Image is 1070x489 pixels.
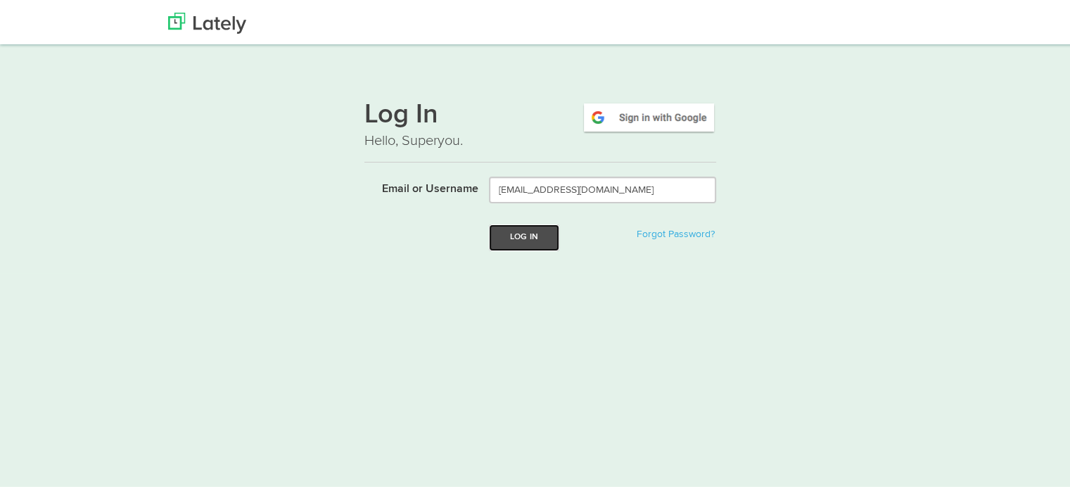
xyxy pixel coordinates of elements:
img: Lately [168,11,246,32]
button: Log In [489,222,559,248]
img: google-signin.png [582,99,716,132]
p: Hello, Superyou. [364,129,716,149]
a: Forgot Password? [637,227,715,237]
label: Email or Username [354,174,478,196]
input: Email or Username [489,174,716,201]
h1: Log In [364,99,716,129]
